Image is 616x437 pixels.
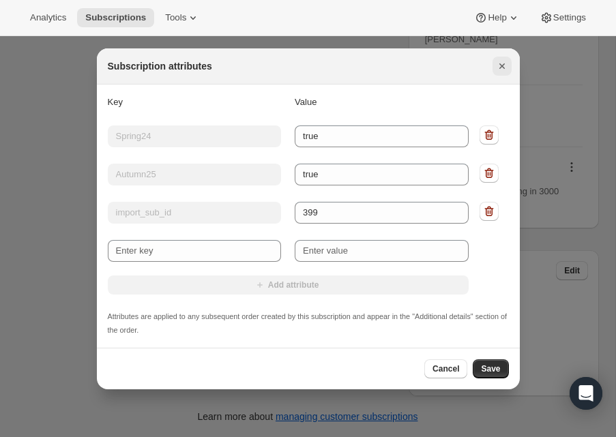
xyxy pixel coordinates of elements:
button: Tools [157,8,208,27]
button: Save [473,359,508,378]
button: Help [466,8,528,27]
span: Save [481,363,500,374]
button: Settings [531,8,594,27]
button: Close [493,57,512,76]
span: Cancel [432,363,459,374]
span: Analytics [30,12,66,23]
input: Enter key [108,240,282,262]
input: Enter value [295,240,469,262]
span: Key [108,97,123,107]
button: Subscriptions [77,8,154,27]
span: Value [295,97,317,107]
button: Analytics [22,8,74,27]
small: Attributes are applied to any subsequent order created by this subscription and appear in the "Ad... [108,312,508,334]
span: Settings [553,12,586,23]
span: Tools [165,12,186,23]
div: Open Intercom Messenger [570,377,602,410]
span: Subscriptions [85,12,146,23]
h2: Subscription attributes [108,59,212,73]
button: Cancel [424,359,467,378]
span: Help [488,12,506,23]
